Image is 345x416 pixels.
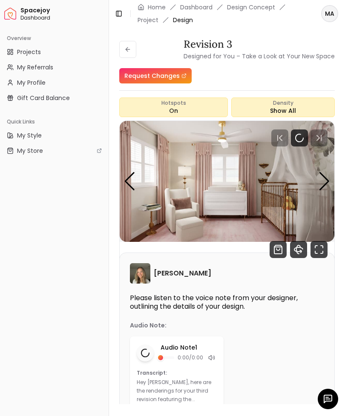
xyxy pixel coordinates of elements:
[138,3,304,24] nav: breadcrumb
[154,268,211,278] h6: [PERSON_NAME]
[310,241,328,258] svg: Fullscreen
[180,3,213,11] a: Dashboard
[4,8,16,20] a: Spacejoy
[119,98,228,117] button: HotspotsOn
[138,16,158,24] a: Project
[319,172,330,191] div: Next slide
[130,321,167,330] p: Audio Note:
[3,115,105,129] div: Quick Links
[184,52,335,60] small: Designed for You – Take a Look at Your New Space
[3,91,105,105] a: Gift Card Balance
[161,343,217,352] p: Audio Note 1
[120,121,334,242] div: Carousel
[273,100,293,106] span: Density
[3,45,105,59] a: Projects
[17,94,70,102] span: Gift Card Balance
[207,353,217,363] div: Mute audio
[270,241,287,258] svg: Shop Products from this design
[3,76,105,89] a: My Profile
[20,14,105,21] span: Dashboard
[148,3,166,11] a: Home
[290,241,307,258] svg: 360 View
[3,144,105,158] a: My Store
[17,146,43,155] span: My Store
[17,78,46,87] span: My Profile
[227,3,275,11] li: Design Concept
[173,16,193,24] span: Design
[322,6,337,21] span: MA
[184,37,335,51] h3: Revision 3
[17,131,42,140] span: My Style
[3,60,105,74] a: My Referrals
[17,48,41,56] span: Projects
[119,68,192,83] a: Request Changes
[178,354,203,361] span: 0:00 / 0:00
[20,7,105,14] span: Spacejoy
[140,404,169,412] button: Read more
[231,98,335,117] div: Show All
[17,63,53,72] span: My Referrals
[137,370,217,376] p: Transcript:
[120,121,334,242] div: 1 / 4
[130,294,324,311] p: Please listen to the voice note from your designer, outlining the details of your design.
[4,8,16,20] img: Spacejoy Logo
[3,32,105,45] div: Overview
[161,100,186,106] span: Hotspots
[137,379,211,403] p: Hey [PERSON_NAME], here are the renderings for your third revision featuring the...
[137,344,154,361] button: Play audio note
[130,263,150,284] img: Sarah Nelson
[120,121,334,242] img: Design Render 1
[3,129,105,142] a: My Style
[321,5,338,22] button: MA
[124,172,135,191] div: Previous slide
